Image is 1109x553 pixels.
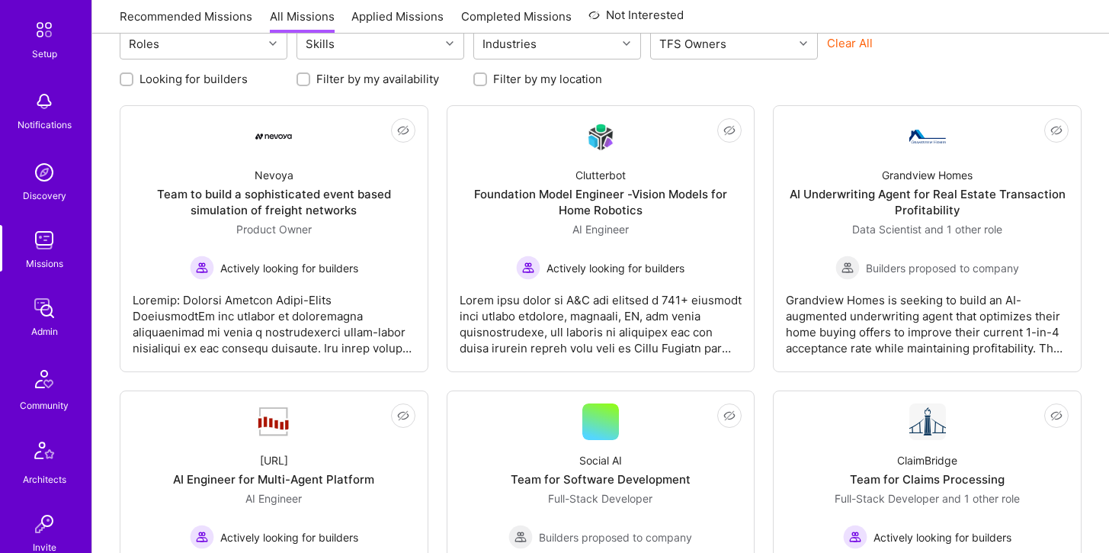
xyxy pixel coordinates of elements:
[800,40,807,47] i: icon Chevron
[351,8,444,34] a: Applied Missions
[29,509,59,539] img: Invite
[220,260,358,276] span: Actively looking for builders
[20,397,69,413] div: Community
[575,167,626,183] div: Clutterbot
[511,471,691,487] div: Team for Software Development
[942,492,1020,505] span: and 1 other role
[26,435,63,471] img: Architects
[827,35,873,51] button: Clear All
[125,33,163,55] div: Roles
[1050,124,1063,137] i: icon EyeClosed
[546,260,684,276] span: Actively looking for builders
[909,403,946,440] img: Company Logo
[270,8,335,34] a: All Missions
[139,71,248,87] label: Looking for builders
[866,260,1019,276] span: Builders proposed to company
[31,323,58,339] div: Admin
[255,406,292,438] img: Company Logo
[835,492,939,505] span: Full-Stack Developer
[133,118,415,359] a: Company LogoNevoyaTeam to build a sophisticated event based simulation of freight networksProduct...
[255,133,292,140] img: Company Logo
[655,33,730,55] div: TFS Owners
[446,40,454,47] i: icon Chevron
[539,529,692,545] span: Builders proposed to company
[397,410,409,422] i: icon EyeClosed
[26,256,63,272] div: Missions
[925,223,1002,236] span: and 1 other role
[572,223,629,236] span: AI Engineer
[397,124,409,137] i: icon EyeClosed
[623,40,630,47] i: icon Chevron
[843,525,867,549] img: Actively looking for builders
[786,280,1069,356] div: Grandview Homes is seeking to build an AI-augmented underwriting agent that optimizes their home ...
[28,14,60,46] img: setup
[29,86,59,117] img: bell
[909,130,946,143] img: Company Logo
[850,471,1005,487] div: Team for Claims Processing
[236,223,312,236] span: Product Owner
[190,525,214,549] img: Actively looking for builders
[493,71,602,87] label: Filter by my location
[835,256,860,280] img: Builders proposed to company
[786,118,1069,359] a: Company LogoGrandview HomesAI Underwriting Agent for Real Estate Transaction ProfitabilityData Sc...
[190,256,214,280] img: Actively looking for builders
[245,492,302,505] span: AI Engineer
[133,186,415,218] div: Team to build a sophisticated event based simulation of freight networks
[588,6,684,34] a: Not Interested
[23,188,66,204] div: Discovery
[269,40,277,47] i: icon Chevron
[786,186,1069,218] div: AI Underwriting Agent for Real Estate Transaction Profitability
[18,117,72,133] div: Notifications
[29,225,59,256] img: teamwork
[723,124,736,137] i: icon EyeClosed
[29,293,59,323] img: admin teamwork
[460,186,742,218] div: Foundation Model Engineer -Vision Models for Home Robotics
[873,529,1011,545] span: Actively looking for builders
[548,492,652,505] span: Full-Stack Developer
[133,280,415,356] div: Loremip: Dolorsi Ametcon Adipi-Elits DoeiusmodtEm inc utlabor et doloremagna aliquaenimad mi veni...
[461,8,572,34] a: Completed Missions
[579,452,622,468] div: Social AI
[29,157,59,188] img: discovery
[1050,410,1063,422] i: icon EyeClosed
[220,529,358,545] span: Actively looking for builders
[897,452,957,468] div: ClaimBridge
[882,167,973,183] div: Grandview Homes
[120,8,252,34] a: Recommended Missions
[255,167,293,183] div: Nevoya
[316,71,439,87] label: Filter by my availability
[852,223,921,236] span: Data Scientist
[26,361,63,397] img: Community
[173,471,374,487] div: AI Engineer for Multi-Agent Platform
[582,119,619,155] img: Company Logo
[260,452,288,468] div: [URL]
[460,280,742,356] div: Lorem ipsu dolor si A&C adi elitsed d 741+ eiusmodt inci utlabo etdolore, magnaali, EN, adm venia...
[516,256,540,280] img: Actively looking for builders
[23,471,66,487] div: Architects
[508,525,533,549] img: Builders proposed to company
[32,46,57,62] div: Setup
[460,118,742,359] a: Company LogoClutterbotFoundation Model Engineer -Vision Models for Home RoboticsAI Engineer Activ...
[723,410,736,422] i: icon EyeClosed
[302,33,338,55] div: Skills
[479,33,540,55] div: Industries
